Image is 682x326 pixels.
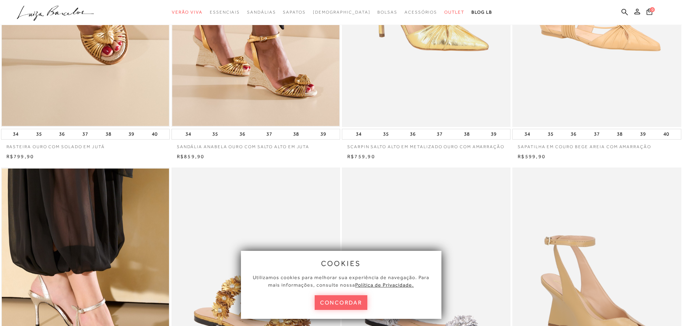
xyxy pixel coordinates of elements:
[408,129,418,139] button: 36
[650,7,655,12] span: 0
[57,129,67,139] button: 36
[172,6,203,19] a: categoryNavScreenReaderText
[237,129,247,139] button: 36
[569,129,579,139] button: 36
[103,129,113,139] button: 38
[615,129,625,139] button: 38
[381,129,391,139] button: 35
[435,129,445,139] button: 37
[405,6,437,19] a: categoryNavScreenReaderText
[471,10,492,15] span: BLOG LB
[11,129,21,139] button: 34
[247,6,276,19] a: categoryNavScreenReaderText
[489,129,499,139] button: 39
[177,154,205,159] span: R$859,90
[34,129,44,139] button: 35
[210,10,240,15] span: Essenciais
[1,140,170,150] a: RASTEIRA OURO COM SOLADO EM JUTÁ
[126,129,136,139] button: 39
[444,10,464,15] span: Outlet
[253,274,429,288] span: Utilizamos cookies para melhorar sua experiência de navegação. Para mais informações, consulte nossa
[210,6,240,19] a: categoryNavScreenReaderText
[518,154,546,159] span: R$599,90
[462,129,472,139] button: 38
[546,129,556,139] button: 35
[347,154,375,159] span: R$759,90
[264,129,274,139] button: 37
[183,129,193,139] button: 34
[171,140,340,150] a: SANDÁLIA ANABELA OURO COM SALTO ALTO EM JUTA
[661,129,671,139] button: 40
[247,10,276,15] span: Sandálias
[80,129,90,139] button: 37
[377,10,397,15] span: Bolsas
[291,129,301,139] button: 38
[283,10,305,15] span: Sapatos
[638,129,648,139] button: 39
[355,282,414,288] a: Política de Privacidade.
[342,140,511,150] a: SCARPIN SALTO ALTO EM METALIZADO OURO COM AMARRAÇÃO
[210,129,220,139] button: 35
[405,10,437,15] span: Acessórios
[172,10,203,15] span: Verão Viva
[471,6,492,19] a: BLOG LB
[522,129,532,139] button: 34
[377,6,397,19] a: categoryNavScreenReaderText
[592,129,602,139] button: 37
[444,6,464,19] a: categoryNavScreenReaderText
[315,295,368,310] button: concordar
[321,259,361,267] span: cookies
[313,6,371,19] a: noSubCategoriesText
[6,154,34,159] span: R$799,90
[150,129,160,139] button: 40
[512,140,681,150] a: SAPATILHA EM COURO BEGE AREIA COM AMARRAÇÃO
[318,129,328,139] button: 39
[354,129,364,139] button: 34
[283,6,305,19] a: categoryNavScreenReaderText
[644,8,654,18] button: 0
[313,10,371,15] span: [DEMOGRAPHIC_DATA]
